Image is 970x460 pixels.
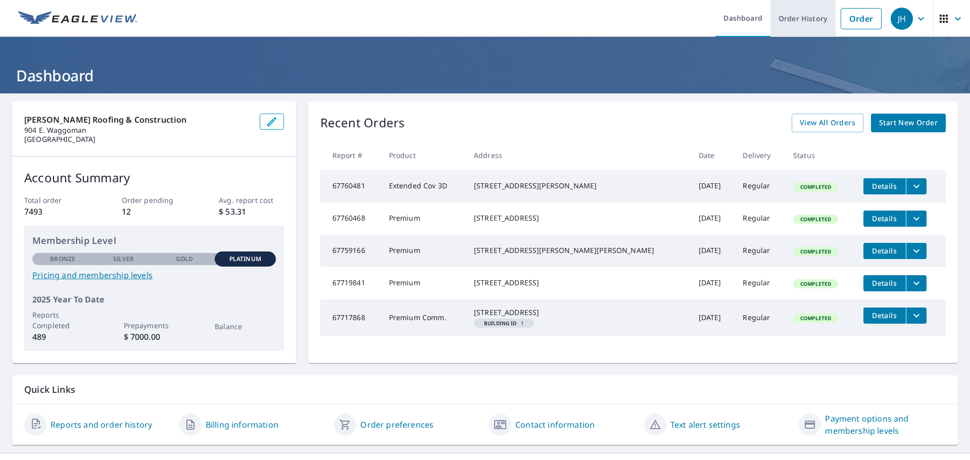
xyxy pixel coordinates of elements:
[869,278,900,288] span: Details
[24,114,252,126] p: [PERSON_NAME] Roofing & Construction
[320,235,381,267] td: 67759166
[122,206,186,218] p: 12
[891,8,913,30] div: JH
[871,114,946,132] a: Start New Order
[794,248,837,255] span: Completed
[320,267,381,299] td: 67719841
[869,214,900,223] span: Details
[879,117,938,129] span: Start New Order
[869,311,900,320] span: Details
[691,235,735,267] td: [DATE]
[863,308,906,324] button: detailsBtn-67717868
[32,331,93,343] p: 489
[381,267,466,299] td: Premium
[691,202,735,235] td: [DATE]
[794,216,837,223] span: Completed
[24,383,946,396] p: Quick Links
[792,114,863,132] a: View All Orders
[794,280,837,287] span: Completed
[863,243,906,259] button: detailsBtn-67759166
[478,321,530,326] span: 1
[381,140,466,170] th: Product
[360,419,433,431] a: Order preferences
[381,299,466,336] td: Premium Comm.
[176,254,193,264] p: Gold
[794,183,837,190] span: Completed
[320,299,381,336] td: 67717868
[670,419,740,431] a: Text alert settings
[113,254,134,264] p: Silver
[869,181,900,191] span: Details
[691,170,735,202] td: [DATE]
[124,320,184,331] p: Prepayments
[863,275,906,291] button: detailsBtn-67719841
[32,234,276,247] p: Membership Level
[906,211,927,227] button: filesDropdownBtn-67760468
[124,331,184,343] p: $ 7000.00
[841,8,882,29] a: Order
[24,206,89,218] p: 7493
[735,170,785,202] td: Regular
[484,321,517,326] em: Building ID
[320,202,381,235] td: 67760468
[474,245,683,255] div: [STREET_ADDRESS][PERSON_NAME][PERSON_NAME]
[215,321,275,332] p: Balance
[474,278,683,288] div: [STREET_ADDRESS]
[906,243,927,259] button: filesDropdownBtn-67759166
[906,275,927,291] button: filesDropdownBtn-67719841
[24,169,284,187] p: Account Summary
[735,299,785,336] td: Regular
[320,140,381,170] th: Report #
[906,308,927,324] button: filesDropdownBtn-67717868
[381,170,466,202] td: Extended Cov 3D
[50,254,75,264] p: Bronze
[794,315,837,322] span: Completed
[381,235,466,267] td: Premium
[24,126,252,135] p: 904 E. Waggoman
[474,181,683,191] div: [STREET_ADDRESS][PERSON_NAME]
[735,267,785,299] td: Regular
[691,299,735,336] td: [DATE]
[32,293,276,305] p: 2025 Year To Date
[12,65,958,86] h1: Dashboard
[229,254,261,264] p: Platinum
[515,419,595,431] a: Contact information
[863,178,906,194] button: detailsBtn-67760481
[122,195,186,206] p: Order pending
[18,11,137,26] img: EV Logo
[51,419,152,431] a: Reports and order history
[219,195,283,206] p: Avg. report cost
[24,135,252,144] p: [GEOGRAPHIC_DATA]
[735,202,785,235] td: Regular
[24,195,89,206] p: Total order
[32,269,276,281] a: Pricing and membership levels
[474,213,683,223] div: [STREET_ADDRESS]
[32,310,93,331] p: Reports Completed
[863,211,906,227] button: detailsBtn-67760468
[381,202,466,235] td: Premium
[691,267,735,299] td: [DATE]
[320,170,381,202] td: 67760481
[219,206,283,218] p: $ 53.31
[825,413,946,437] a: Payment options and membership levels
[735,235,785,267] td: Regular
[474,308,683,318] div: [STREET_ADDRESS]
[869,246,900,255] span: Details
[320,114,405,132] p: Recent Orders
[735,140,785,170] th: Delivery
[691,140,735,170] th: Date
[785,140,855,170] th: Status
[800,117,855,129] span: View All Orders
[206,419,278,431] a: Billing information
[466,140,691,170] th: Address
[906,178,927,194] button: filesDropdownBtn-67760481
